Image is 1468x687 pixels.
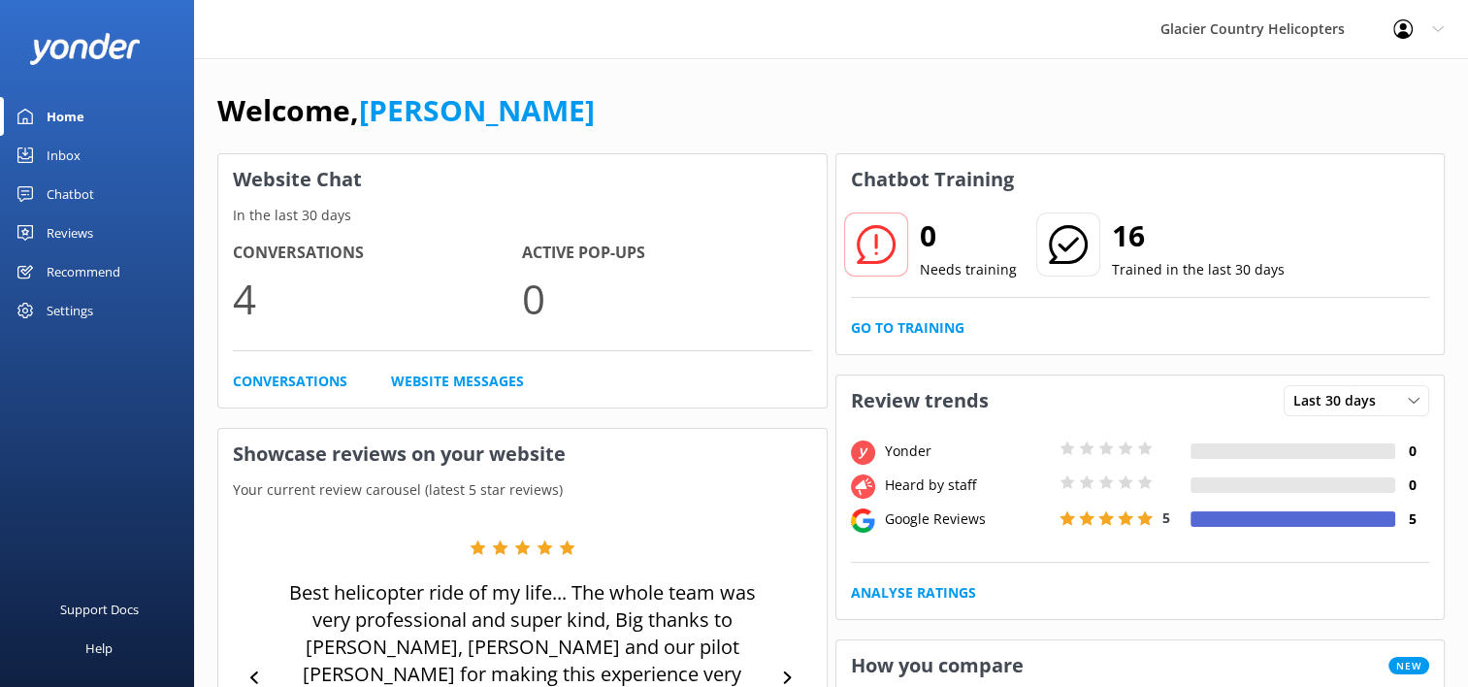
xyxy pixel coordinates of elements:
h4: Active Pop-ups [522,241,811,266]
h4: Conversations [233,241,522,266]
div: Support Docs [60,590,139,629]
p: 0 [522,266,811,331]
div: Home [47,97,84,136]
img: yonder-white-logo.png [29,33,141,65]
a: Conversations [233,371,347,392]
p: Your current review carousel (latest 5 star reviews) [218,479,827,501]
h3: Website Chat [218,154,827,205]
h3: Chatbot Training [836,154,1028,205]
h4: 5 [1395,508,1429,530]
h1: Welcome, [217,87,595,134]
div: Reviews [47,213,93,252]
p: Trained in the last 30 days [1112,259,1285,280]
div: Help [85,629,113,668]
h2: 16 [1112,213,1285,259]
span: Last 30 days [1293,390,1387,411]
div: Chatbot [47,175,94,213]
p: In the last 30 days [218,205,827,226]
span: 5 [1162,508,1170,527]
h4: 0 [1395,474,1429,496]
div: Heard by staff [880,474,1055,496]
h3: Showcase reviews on your website [218,429,827,479]
div: Recommend [47,252,120,291]
a: Website Messages [391,371,524,392]
a: [PERSON_NAME] [359,90,595,130]
a: Analyse Ratings [851,582,976,604]
h4: 0 [1395,441,1429,462]
p: Needs training [920,259,1017,280]
span: New [1388,657,1429,674]
h3: Review trends [836,376,1003,426]
div: Google Reviews [880,508,1055,530]
p: 4 [233,266,522,331]
h2: 0 [920,213,1017,259]
div: Settings [47,291,93,330]
div: Inbox [47,136,81,175]
a: Go to Training [851,317,964,339]
div: Yonder [880,441,1055,462]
